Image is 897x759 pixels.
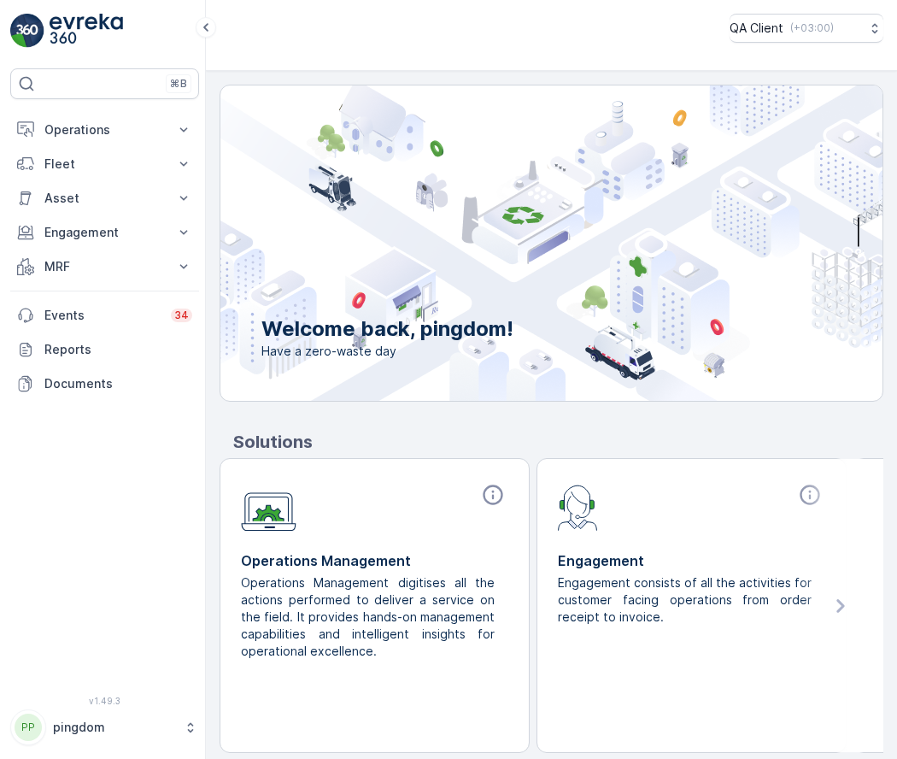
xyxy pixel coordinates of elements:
[174,309,189,322] p: 34
[10,215,199,250] button: Engagement
[10,696,199,706] span: v 1.49.3
[44,307,161,324] p: Events
[558,550,825,571] p: Engagement
[10,14,44,48] img: logo
[15,714,42,741] div: PP
[558,483,598,531] img: module-icon
[144,85,882,401] img: city illustration
[730,14,883,43] button: QA Client(+03:00)
[44,341,192,358] p: Reports
[233,429,883,455] p: Solutions
[44,190,165,207] p: Asset
[10,367,199,401] a: Documents
[10,113,199,147] button: Operations
[241,483,296,532] img: module-icon
[44,156,165,173] p: Fleet
[10,147,199,181] button: Fleet
[44,375,192,392] p: Documents
[50,14,123,48] img: logo_light-DOdMpM7g.png
[261,315,513,343] p: Welcome back, pingdom!
[790,21,834,35] p: ( +03:00 )
[10,250,199,284] button: MRF
[44,224,165,241] p: Engagement
[10,298,199,332] a: Events34
[730,20,783,37] p: QA Client
[44,121,165,138] p: Operations
[170,77,187,91] p: ⌘B
[53,719,175,736] p: pingdom
[10,709,199,745] button: PPpingdom
[10,332,199,367] a: Reports
[44,258,165,275] p: MRF
[558,574,812,626] p: Engagement consists of all the activities for customer facing operations from order receipt to in...
[261,343,513,360] span: Have a zero-waste day
[241,574,495,660] p: Operations Management digitises all the actions performed to deliver a service on the field. It p...
[241,550,508,571] p: Operations Management
[10,181,199,215] button: Asset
